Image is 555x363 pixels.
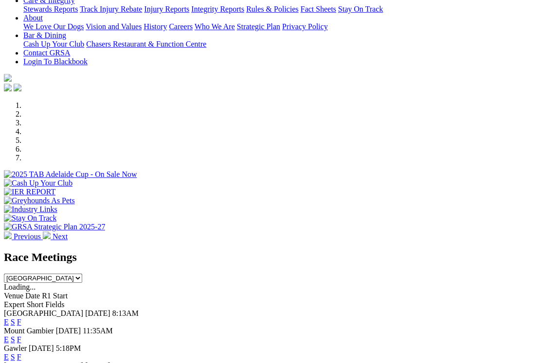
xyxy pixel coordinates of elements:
[85,309,110,317] span: [DATE]
[14,84,21,91] img: twitter.svg
[4,251,551,264] h2: Race Meetings
[23,22,84,31] a: We Love Our Dogs
[43,231,51,239] img: chevron-right-pager-white.svg
[17,335,21,344] a: F
[195,22,235,31] a: Who We Are
[237,22,280,31] a: Strategic Plan
[282,22,328,31] a: Privacy Policy
[11,353,15,361] a: S
[23,40,551,49] div: Bar & Dining
[301,5,336,13] a: Fact Sheets
[4,231,12,239] img: chevron-left-pager-white.svg
[4,353,9,361] a: E
[4,292,23,300] span: Venue
[338,5,383,13] a: Stay On Track
[11,318,15,326] a: S
[53,232,68,241] span: Next
[42,292,68,300] span: R1 Start
[56,344,81,352] span: 5:18PM
[4,214,56,223] img: Stay On Track
[4,74,12,82] img: logo-grsa-white.png
[23,31,66,39] a: Bar & Dining
[191,5,244,13] a: Integrity Reports
[4,179,72,188] img: Cash Up Your Club
[4,300,25,309] span: Expert
[29,344,54,352] span: [DATE]
[80,5,142,13] a: Track Injury Rebate
[43,232,68,241] a: Next
[4,188,55,196] img: IER REPORT
[4,344,27,352] span: Gawler
[17,318,21,326] a: F
[23,5,78,13] a: Stewards Reports
[4,327,54,335] span: Mount Gambier
[56,327,81,335] span: [DATE]
[83,327,113,335] span: 11:35AM
[23,22,551,31] div: About
[4,232,43,241] a: Previous
[143,22,167,31] a: History
[4,84,12,91] img: facebook.svg
[4,196,75,205] img: Greyhounds As Pets
[4,335,9,344] a: E
[23,49,70,57] a: Contact GRSA
[112,309,139,317] span: 8:13AM
[27,300,44,309] span: Short
[144,5,189,13] a: Injury Reports
[23,57,88,66] a: Login To Blackbook
[4,223,105,231] img: GRSA Strategic Plan 2025-27
[86,40,206,48] a: Chasers Restaurant & Function Centre
[25,292,40,300] span: Date
[23,5,551,14] div: Care & Integrity
[86,22,142,31] a: Vision and Values
[169,22,193,31] a: Careers
[4,205,57,214] img: Industry Links
[23,14,43,22] a: About
[17,353,21,361] a: F
[4,318,9,326] a: E
[14,232,41,241] span: Previous
[45,300,64,309] span: Fields
[11,335,15,344] a: S
[4,283,36,291] span: Loading...
[4,170,137,179] img: 2025 TAB Adelaide Cup - On Sale Now
[246,5,299,13] a: Rules & Policies
[4,309,83,317] span: [GEOGRAPHIC_DATA]
[23,40,84,48] a: Cash Up Your Club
